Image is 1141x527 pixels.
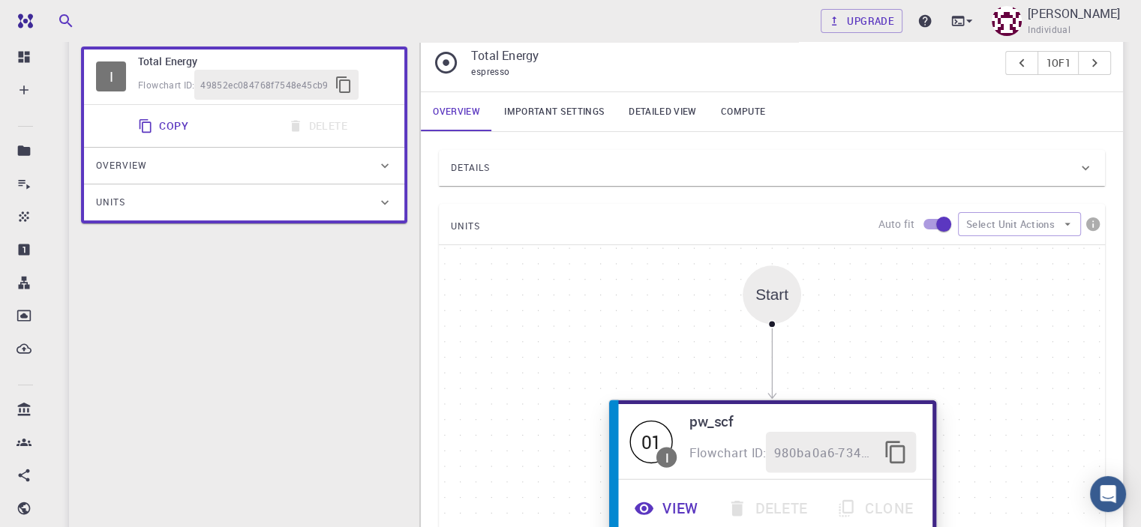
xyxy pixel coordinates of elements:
[1028,4,1120,22] p: [PERSON_NAME]
[992,6,1022,36] img: Ali Hossain
[630,420,673,463] div: 01
[689,409,917,432] h6: pw_scf
[1081,212,1105,236] button: info
[630,420,673,463] span: Idle
[665,451,668,463] div: I
[30,10,84,24] span: Support
[1028,22,1070,37] span: Individual
[774,442,875,463] span: 980ba0a6-734b-4b18-a52a-0e367ced5137
[689,444,767,460] span: Flowchart ID:
[821,9,902,33] a: Upgrade
[12,13,33,28] img: logo
[1090,476,1126,512] div: Open Intercom Messenger
[743,265,801,324] div: Start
